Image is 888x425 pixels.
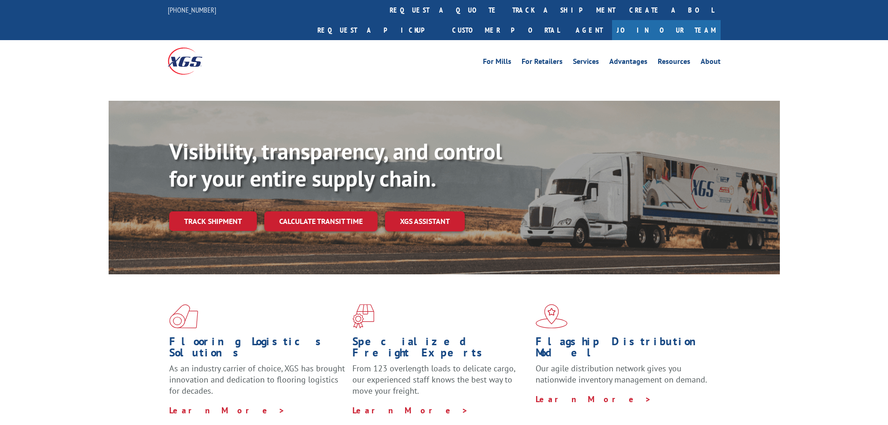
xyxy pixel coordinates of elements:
[169,304,198,328] img: xgs-icon-total-supply-chain-intelligence-red
[612,20,721,40] a: Join Our Team
[169,211,257,231] a: Track shipment
[566,20,612,40] a: Agent
[573,58,599,68] a: Services
[536,304,568,328] img: xgs-icon-flagship-distribution-model-red
[385,211,465,231] a: XGS ASSISTANT
[701,58,721,68] a: About
[310,20,445,40] a: Request a pickup
[352,363,529,404] p: From 123 overlength loads to delicate cargo, our experienced staff knows the best way to move you...
[169,363,345,396] span: As an industry carrier of choice, XGS has brought innovation and dedication to flooring logistics...
[536,394,652,404] a: Learn More >
[522,58,563,68] a: For Retailers
[658,58,690,68] a: Resources
[168,5,216,14] a: [PHONE_NUMBER]
[169,137,502,193] b: Visibility, transparency, and control for your entire supply chain.
[483,58,511,68] a: For Mills
[352,336,529,363] h1: Specialized Freight Experts
[169,336,345,363] h1: Flooring Logistics Solutions
[169,405,285,416] a: Learn More >
[352,304,374,328] img: xgs-icon-focused-on-flooring-red
[264,211,378,231] a: Calculate transit time
[609,58,647,68] a: Advantages
[536,363,707,385] span: Our agile distribution network gives you nationwide inventory management on demand.
[352,405,468,416] a: Learn More >
[536,336,712,363] h1: Flagship Distribution Model
[445,20,566,40] a: Customer Portal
